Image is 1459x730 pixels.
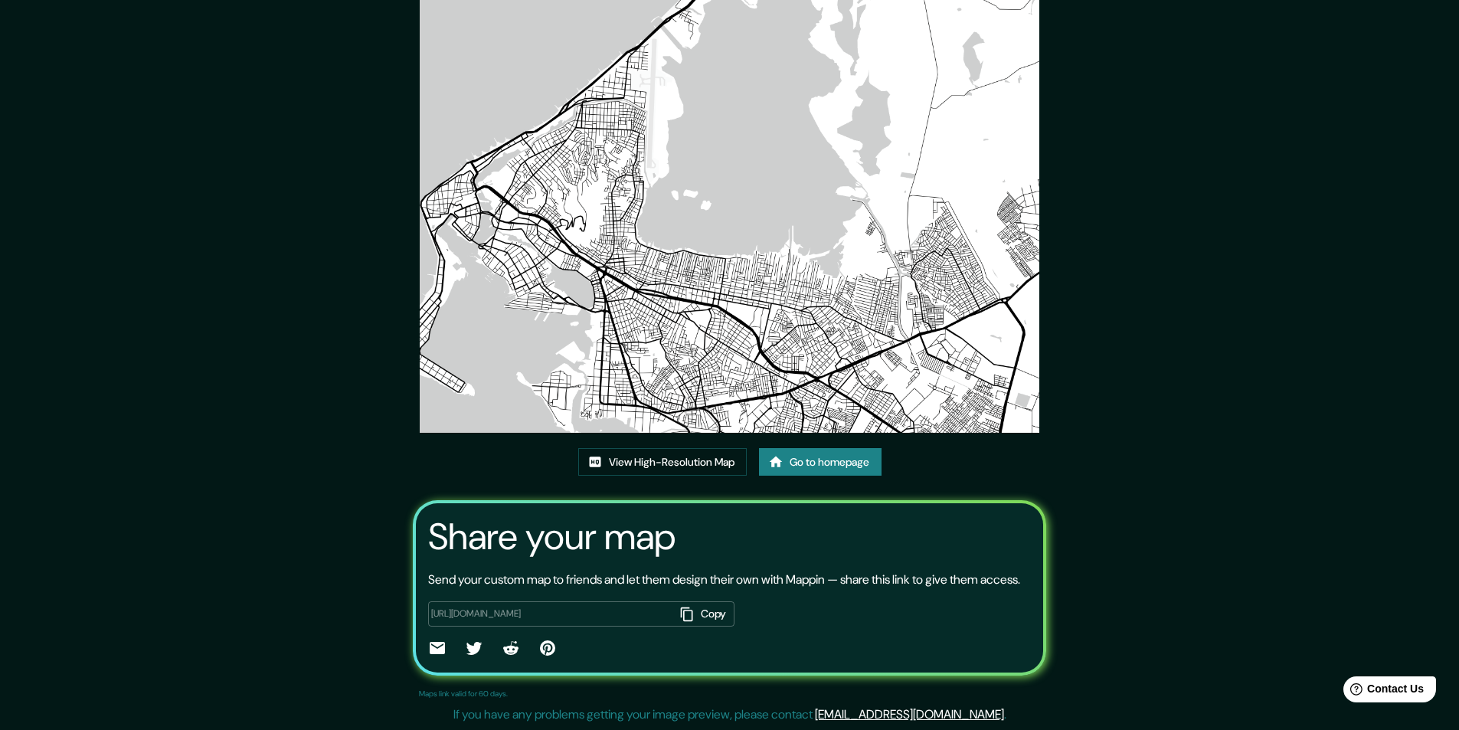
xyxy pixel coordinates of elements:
[759,448,882,476] a: Go to homepage
[453,705,1006,724] p: If you have any problems getting your image preview, please contact .
[578,448,747,476] a: View High-Resolution Map
[815,706,1004,722] a: [EMAIL_ADDRESS][DOMAIN_NAME]
[675,601,734,627] button: Copy
[1323,670,1442,713] iframe: Help widget launcher
[428,571,1020,589] p: Send your custom map to friends and let them design their own with Mappin — share this link to gi...
[428,516,676,558] h3: Share your map
[419,688,508,699] p: Maps link valid for 60 days.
